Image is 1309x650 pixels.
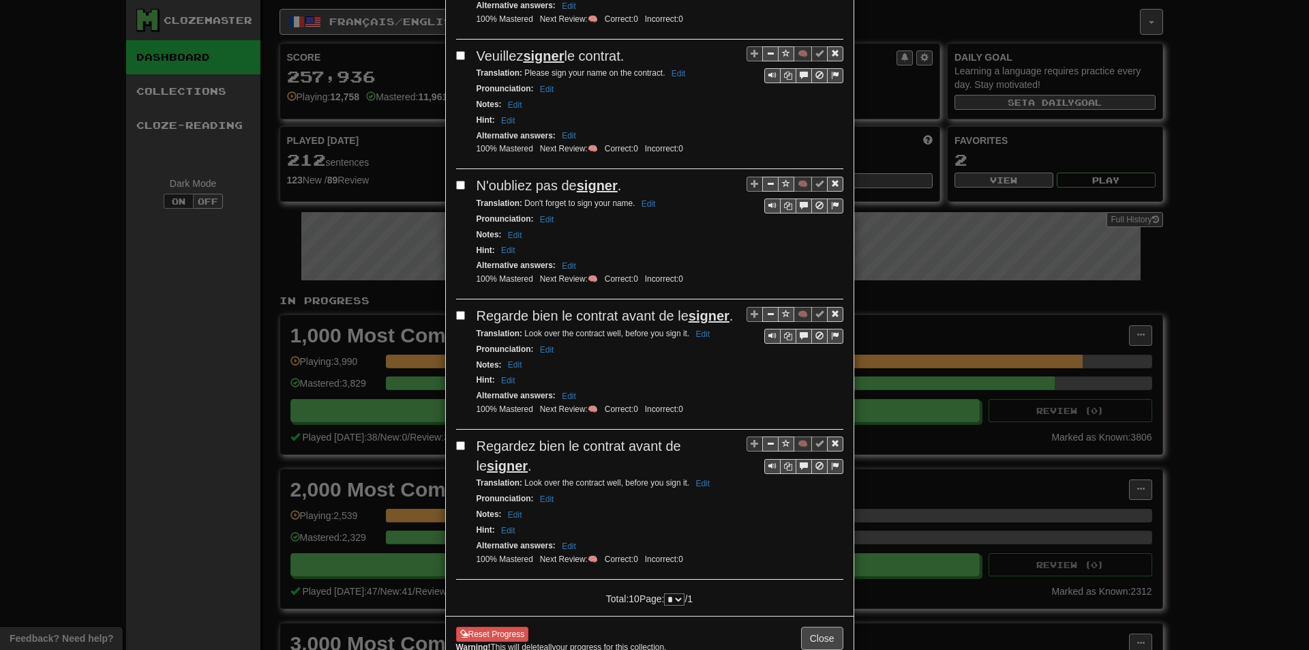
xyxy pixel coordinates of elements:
span: N'oubliez pas de . [477,178,622,193]
li: Incorrect: 0 [642,274,687,285]
strong: Notes : [477,509,502,519]
button: Edit [558,539,580,554]
strong: Alternative answers : [477,131,556,141]
li: Next Review: 🧠 [537,274,601,285]
button: Edit [536,82,558,97]
button: Edit [497,243,520,258]
button: Edit [497,113,520,128]
u: signer [577,178,618,193]
button: Edit [504,228,526,243]
button: 🧠 [794,307,812,322]
button: Edit [536,342,558,357]
strong: Pronunciation : [477,214,534,224]
li: Next Review: 🧠 [537,14,601,25]
strong: Hint : [477,525,495,535]
u: signer [523,48,564,63]
strong: Translation : [477,198,522,208]
button: Edit [558,389,580,404]
small: Don't forget to sign your name. [477,198,660,208]
strong: Alternative answers : [477,1,556,10]
div: Sentence controls [764,198,843,213]
div: Sentence controls [747,437,843,474]
strong: Translation : [477,478,522,488]
strong: Pronunciation : [477,344,534,354]
span: Regarde bien le contrat avant de le . [477,308,734,323]
button: 🧠 [794,177,812,192]
div: Sentence controls [747,46,843,84]
li: Correct: 0 [601,14,642,25]
strong: Pronunciation : [477,84,534,93]
button: Close [801,627,843,650]
div: Total: 10 Page: / 1 [582,587,717,606]
button: Edit [504,357,526,372]
button: Edit [691,327,714,342]
li: 100% Mastered [473,143,537,155]
strong: Notes : [477,100,502,109]
u: signer [689,308,729,323]
strong: Translation : [477,68,522,78]
li: Incorrect: 0 [642,404,687,415]
button: Edit [637,196,660,211]
strong: Hint : [477,246,495,255]
li: Next Review: 🧠 [537,554,601,565]
button: Edit [691,476,714,491]
li: Next Review: 🧠 [537,143,601,155]
button: Edit [667,66,690,81]
li: Correct: 0 [601,404,642,415]
button: Edit [536,212,558,227]
strong: Pronunciation : [477,494,534,503]
strong: Notes : [477,360,502,370]
small: Look over the contract well, before you sign it. [477,478,714,488]
button: 🧠 [794,46,812,61]
div: Sentence controls [747,306,843,344]
div: Sentence controls [764,329,843,344]
li: Incorrect: 0 [642,143,687,155]
li: 100% Mastered [473,14,537,25]
small: Look over the contract well, before you sign it. [477,329,714,338]
li: 100% Mastered [473,274,537,285]
strong: Notes : [477,230,502,239]
li: Incorrect: 0 [642,554,687,565]
li: Next Review: 🧠 [537,404,601,415]
span: Veuillez le contrat. [477,48,625,63]
u: signer [487,458,528,473]
button: Edit [504,98,526,113]
button: Edit [558,128,580,143]
button: Reset Progress [456,627,529,642]
span: Regardez bien le contrat avant de le . [477,439,681,473]
div: Sentence controls [764,459,843,474]
li: Correct: 0 [601,143,642,155]
small: Please sign your name on the contract. [477,68,690,78]
strong: Alternative answers : [477,261,556,270]
li: Correct: 0 [601,274,642,285]
div: Sentence controls [764,68,843,83]
button: Edit [536,492,558,507]
button: Edit [558,258,580,274]
button: Edit [504,507,526,522]
button: 🧠 [794,437,812,452]
strong: Hint : [477,115,495,125]
button: Edit [497,523,520,538]
li: Incorrect: 0 [642,14,687,25]
strong: Alternative answers : [477,391,556,400]
li: 100% Mastered [473,554,537,565]
strong: Alternative answers : [477,541,556,550]
li: Correct: 0 [601,554,642,565]
strong: Translation : [477,329,522,338]
button: Edit [497,373,520,388]
li: 100% Mastered [473,404,537,415]
div: Sentence controls [747,176,843,213]
strong: Hint : [477,375,495,385]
